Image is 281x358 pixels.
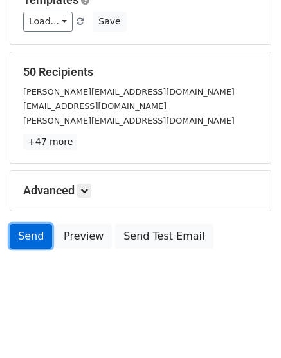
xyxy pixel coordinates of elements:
[23,101,167,111] small: [EMAIL_ADDRESS][DOMAIN_NAME]
[217,296,281,358] iframe: Chat Widget
[23,65,258,79] h5: 50 Recipients
[93,12,126,32] button: Save
[23,134,77,150] a: +47 more
[115,224,213,249] a: Send Test Email
[23,116,235,126] small: [PERSON_NAME][EMAIL_ADDRESS][DOMAIN_NAME]
[23,12,73,32] a: Load...
[10,224,52,249] a: Send
[55,224,112,249] a: Preview
[23,184,258,198] h5: Advanced
[23,87,235,97] small: [PERSON_NAME][EMAIL_ADDRESS][DOMAIN_NAME]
